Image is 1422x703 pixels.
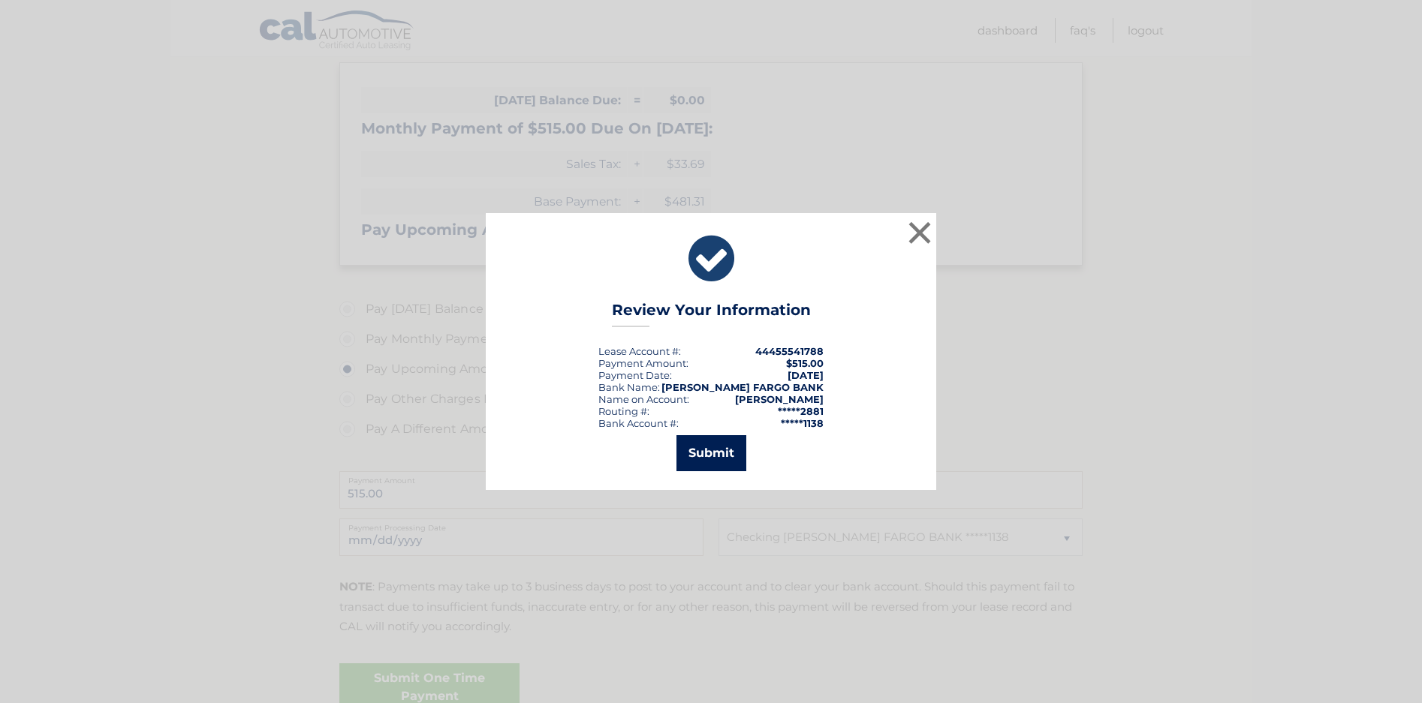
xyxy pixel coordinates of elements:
[755,345,824,357] strong: 44455541788
[786,357,824,369] span: $515.00
[598,393,689,405] div: Name on Account:
[598,369,670,381] span: Payment Date
[598,405,649,417] div: Routing #:
[661,381,824,393] strong: [PERSON_NAME] FARGO BANK
[598,417,679,429] div: Bank Account #:
[598,381,660,393] div: Bank Name:
[735,393,824,405] strong: [PERSON_NAME]
[598,369,672,381] div: :
[612,301,811,327] h3: Review Your Information
[676,435,746,471] button: Submit
[598,345,681,357] div: Lease Account #:
[788,369,824,381] span: [DATE]
[905,218,935,248] button: ×
[598,357,688,369] div: Payment Amount:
